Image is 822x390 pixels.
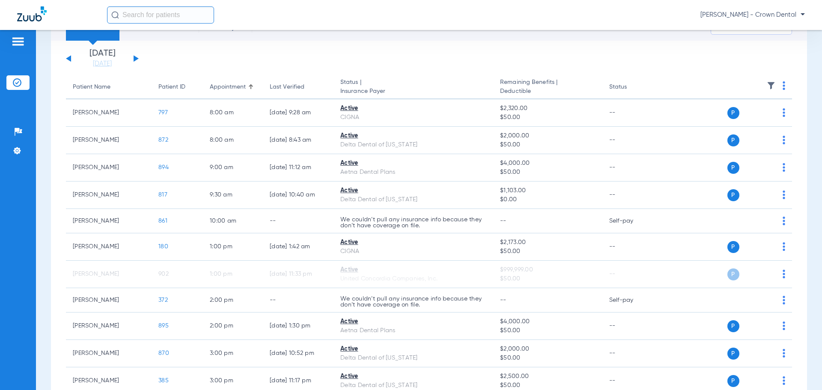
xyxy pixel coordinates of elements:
[783,242,785,251] img: group-dot-blue.svg
[783,270,785,278] img: group-dot-blue.svg
[203,288,263,313] td: 2:00 PM
[158,323,169,329] span: 895
[158,378,169,384] span: 385
[263,313,334,340] td: [DATE] 1:30 PM
[783,191,785,199] img: group-dot-blue.svg
[73,83,110,92] div: Patient Name
[203,261,263,288] td: 1:00 PM
[158,83,196,92] div: Patient ID
[73,83,145,92] div: Patient Name
[11,36,25,47] img: hamburger-icon
[500,140,595,149] span: $50.00
[602,127,660,154] td: --
[340,159,486,168] div: Active
[340,217,486,229] p: We couldn’t pull any insurance info because they don’t have coverage on file.
[340,326,486,335] div: Aetna Dental Plans
[727,107,739,119] span: P
[107,6,214,24] input: Search for patients
[340,381,486,390] div: Delta Dental of [US_STATE]
[158,192,167,198] span: 817
[783,163,785,172] img: group-dot-blue.svg
[210,83,246,92] div: Appointment
[203,99,263,127] td: 8:00 AM
[210,83,256,92] div: Appointment
[500,274,595,283] span: $50.00
[66,154,152,182] td: [PERSON_NAME]
[158,110,168,116] span: 797
[500,159,595,168] span: $4,000.00
[727,320,739,332] span: P
[727,162,739,174] span: P
[340,238,486,247] div: Active
[700,11,805,19] span: [PERSON_NAME] - Crown Dental
[500,218,506,224] span: --
[263,127,334,154] td: [DATE] 8:43 AM
[340,354,486,363] div: Delta Dental of [US_STATE]
[500,345,595,354] span: $2,000.00
[203,340,263,367] td: 3:00 PM
[66,99,152,127] td: [PERSON_NAME]
[500,265,595,274] span: $999,999.00
[340,296,486,308] p: We couldn’t pull any insurance info because they don’t have coverage on file.
[500,297,506,303] span: --
[158,244,168,250] span: 180
[340,265,486,274] div: Active
[66,340,152,367] td: [PERSON_NAME]
[263,261,334,288] td: [DATE] 11:33 PM
[111,11,119,19] img: Search Icon
[602,340,660,367] td: --
[270,83,327,92] div: Last Verified
[203,154,263,182] td: 9:00 AM
[500,168,595,177] span: $50.00
[493,75,602,99] th: Remaining Benefits |
[158,83,185,92] div: Patient ID
[500,113,595,122] span: $50.00
[340,317,486,326] div: Active
[500,381,595,390] span: $50.00
[727,241,739,253] span: P
[66,182,152,209] td: [PERSON_NAME]
[158,297,168,303] span: 372
[66,261,152,288] td: [PERSON_NAME]
[602,99,660,127] td: --
[263,182,334,209] td: [DATE] 10:40 AM
[602,233,660,261] td: --
[340,372,486,381] div: Active
[203,127,263,154] td: 8:00 AM
[340,104,486,113] div: Active
[340,140,486,149] div: Delta Dental of [US_STATE]
[602,75,660,99] th: Status
[263,209,334,233] td: --
[602,288,660,313] td: Self-pay
[783,108,785,117] img: group-dot-blue.svg
[500,186,595,195] span: $1,103.00
[340,274,486,283] div: United Concordia Companies, Inc.
[602,209,660,233] td: Self-pay
[500,238,595,247] span: $2,173.00
[767,81,775,90] img: filter.svg
[158,271,169,277] span: 902
[500,372,595,381] span: $2,500.00
[727,189,739,201] span: P
[727,348,739,360] span: P
[66,127,152,154] td: [PERSON_NAME]
[500,247,595,256] span: $50.00
[77,60,128,68] a: [DATE]
[263,154,334,182] td: [DATE] 11:12 AM
[334,75,493,99] th: Status |
[203,313,263,340] td: 2:00 PM
[779,349,822,390] iframe: Chat Widget
[783,296,785,304] img: group-dot-blue.svg
[500,354,595,363] span: $50.00
[263,233,334,261] td: [DATE] 1:42 AM
[158,137,168,143] span: 872
[263,340,334,367] td: [DATE] 10:52 PM
[270,83,304,92] div: Last Verified
[500,104,595,113] span: $2,320.00
[727,375,739,387] span: P
[783,81,785,90] img: group-dot-blue.svg
[783,136,785,144] img: group-dot-blue.svg
[340,131,486,140] div: Active
[727,134,739,146] span: P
